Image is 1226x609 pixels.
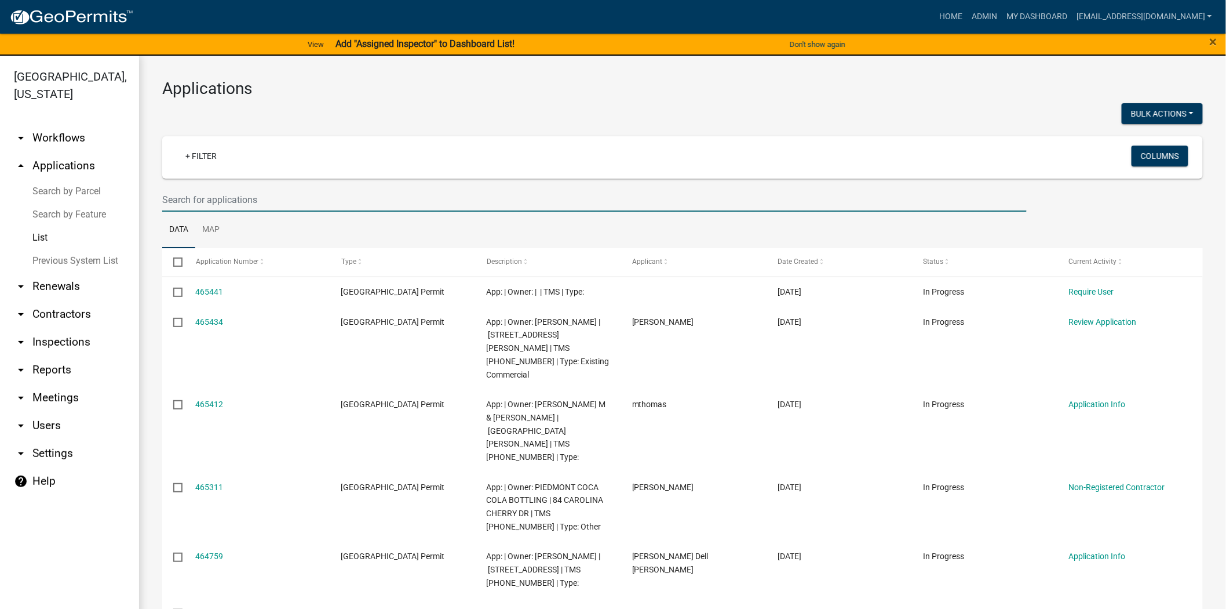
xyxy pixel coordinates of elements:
[621,248,767,276] datatable-header-cell: Applicant
[487,317,610,379] span: App: | Owner: ISMAIL CHRISTINE | 3650 OKATIE HWY S | TMS 038-00-09-054 | Type: Existing Commercial
[476,248,621,276] datatable-header-cell: Description
[778,400,801,409] span: 08/18/2025
[341,258,356,266] span: Type
[1132,146,1188,166] button: Columns
[923,317,964,327] span: In Progress
[1210,34,1217,50] span: ×
[967,6,1002,28] a: Admin
[1068,400,1125,409] a: Application Info
[341,483,445,492] span: Jasper County Building Permit
[14,335,28,349] i: arrow_drop_down
[487,483,604,531] span: App: | Owner: PIEDMONT COCA COLA BOTTLING | 84 CAROLINA CHERRY DR | TMS 048-00-01-039 | Type: Other
[162,212,195,249] a: Data
[1210,35,1217,49] button: Close
[14,419,28,433] i: arrow_drop_down
[632,258,662,266] span: Applicant
[14,363,28,377] i: arrow_drop_down
[14,280,28,293] i: arrow_drop_down
[196,552,224,561] a: 464759
[1002,6,1072,28] a: My Dashboard
[176,146,226,166] a: + Filter
[1068,258,1116,266] span: Current Activity
[1068,317,1136,327] a: Review Application
[487,287,585,296] span: App: | Owner: | | TMS | Type:
[935,6,967,28] a: Home
[632,400,667,409] span: mthomas
[912,248,1057,276] datatable-header-cell: Status
[923,552,964,561] span: In Progress
[196,317,224,327] a: 465434
[767,248,912,276] datatable-header-cell: Date Created
[162,248,184,276] datatable-header-cell: Select
[487,400,606,462] span: App: | Owner: THOMAS SHANNAH M & MATTHEW | STRAWBERRY HILL RD | TMS 083-00-06-077 | Type:
[341,400,445,409] span: Jasper County Building Permit
[196,287,224,296] a: 465441
[14,447,28,461] i: arrow_drop_down
[632,483,694,492] span: Danny Donnelly
[785,35,850,54] button: Don't show again
[335,38,515,49] strong: Add "Assigned Inspector" to Dashboard List!
[195,212,227,249] a: Map
[778,287,801,296] span: 08/18/2025
[196,483,224,492] a: 465311
[923,400,964,409] span: In Progress
[923,258,943,266] span: Status
[196,400,224,409] a: 465412
[196,258,259,266] span: Application Number
[341,287,445,296] span: Jasper County Building Permit
[778,483,801,492] span: 08/18/2025
[1072,6,1217,28] a: [EMAIL_ADDRESS][DOMAIN_NAME]
[1068,552,1125,561] a: Application Info
[487,552,601,588] span: App: | Owner: BRYAN LUCY DELL | 380 MACEDONIA RD | TMS 038-00-03-004 | Type:
[778,258,818,266] span: Date Created
[184,248,330,276] datatable-header-cell: Application Number
[1057,248,1203,276] datatable-header-cell: Current Activity
[330,248,475,276] datatable-header-cell: Type
[14,131,28,145] i: arrow_drop_down
[303,35,329,54] a: View
[487,258,522,266] span: Description
[341,552,445,561] span: Jasper County Building Permit
[14,474,28,488] i: help
[1068,287,1114,296] a: Require User
[14,391,28,405] i: arrow_drop_down
[162,188,1027,212] input: Search for applications
[14,307,28,321] i: arrow_drop_down
[1068,483,1165,492] a: Non-Registered Contractor
[162,79,1203,99] h3: Applications
[923,483,964,492] span: In Progress
[778,317,801,327] span: 08/18/2025
[632,317,694,327] span: Amanda Novas
[1122,103,1203,124] button: Bulk Actions
[778,552,801,561] span: 08/16/2025
[341,317,445,327] span: Jasper County Building Permit
[923,287,964,296] span: In Progress
[14,159,28,173] i: arrow_drop_up
[632,552,709,574] span: Lucy Dell Bryan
